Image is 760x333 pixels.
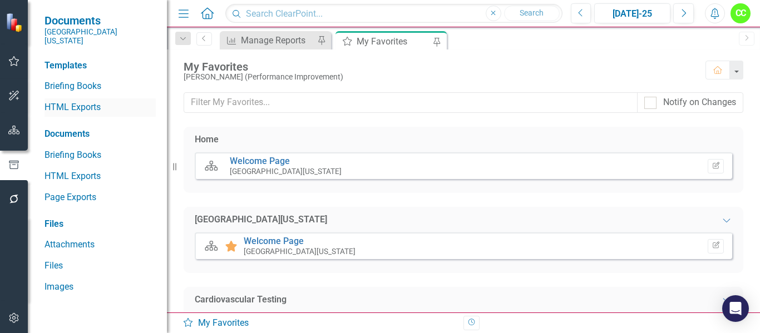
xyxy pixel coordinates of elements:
[184,73,694,81] div: [PERSON_NAME] (Performance Improvement)
[731,3,751,23] button: CC
[45,128,156,141] div: Documents
[230,156,290,166] a: Welcome Page
[45,191,156,204] a: Page Exports
[504,6,560,21] button: Search
[6,12,25,32] img: ClearPoint Strategy
[230,167,342,176] small: [GEOGRAPHIC_DATA][US_STATE]
[594,3,670,23] button: [DATE]-25
[45,27,156,46] small: [GEOGRAPHIC_DATA][US_STATE]
[45,218,156,231] div: Files
[225,4,562,23] input: Search ClearPoint...
[598,7,667,21] div: [DATE]-25
[244,236,304,246] a: Welcome Page
[45,149,156,162] a: Briefing Books
[357,34,430,48] div: My Favorites
[520,8,544,17] span: Search
[708,159,724,173] button: Set Home Page
[195,213,327,226] div: [GEOGRAPHIC_DATA][US_STATE]
[184,92,638,113] input: Filter My Favorites...
[45,170,156,183] a: HTML Exports
[663,96,736,109] div: Notify on Changes
[241,33,314,47] div: Manage Reports
[223,33,314,47] a: Manage Reports
[45,14,156,27] span: Documents
[45,80,156,93] a: Briefing Books
[195,294,287,306] div: Cardiovascular Testing
[45,238,156,251] a: Attachments
[45,260,156,272] a: Files
[722,295,749,322] div: Open Intercom Messenger
[45,59,156,72] div: Templates
[45,101,156,114] a: HTML Exports
[195,133,219,146] div: Home
[184,61,694,73] div: My Favorites
[182,317,455,330] div: My Favorites
[45,281,156,294] a: Images
[244,247,356,256] small: [GEOGRAPHIC_DATA][US_STATE]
